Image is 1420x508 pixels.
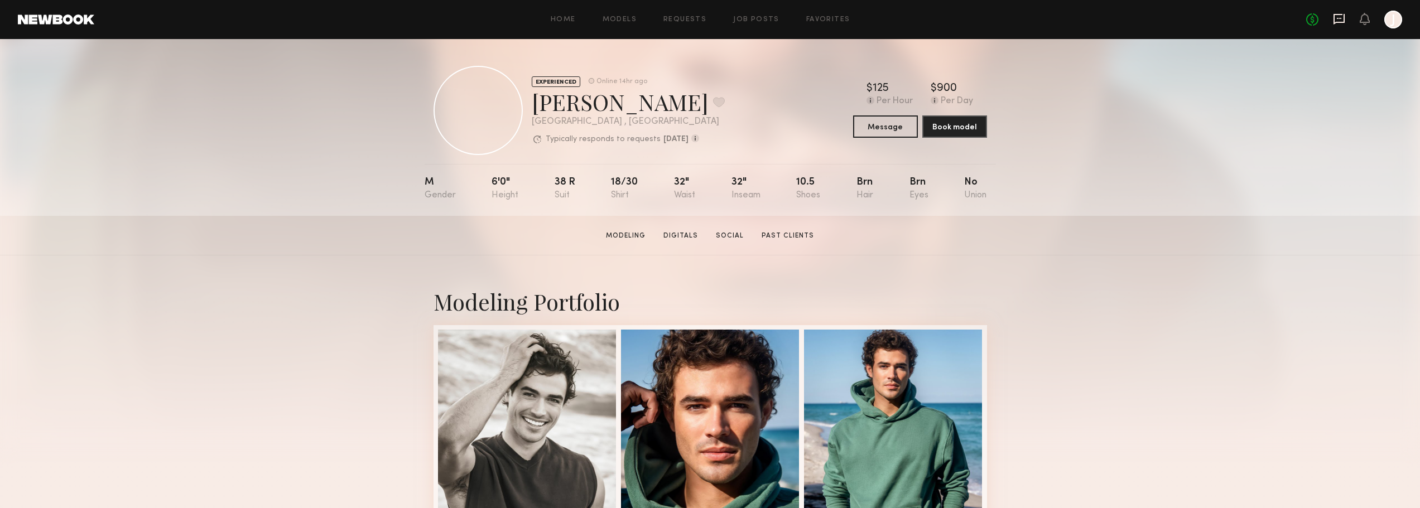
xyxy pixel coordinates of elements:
[873,83,889,94] div: 125
[532,87,725,117] div: [PERSON_NAME]
[492,177,518,200] div: 6'0"
[603,16,637,23] a: Models
[611,177,638,200] div: 18/30
[733,16,779,23] a: Job Posts
[434,287,987,316] div: Modeling Portfolio
[877,96,913,107] div: Per Hour
[659,231,702,241] a: Digitals
[601,231,650,241] a: Modeling
[796,177,820,200] div: 10.5
[922,115,987,138] button: Book model
[941,96,973,107] div: Per Day
[806,16,850,23] a: Favorites
[551,16,576,23] a: Home
[856,177,873,200] div: Brn
[711,231,748,241] a: Social
[555,177,575,200] div: 38 r
[674,177,695,200] div: 32"
[532,117,725,127] div: [GEOGRAPHIC_DATA] , [GEOGRAPHIC_DATA]
[596,78,647,85] div: Online 14hr ago
[663,16,706,23] a: Requests
[853,115,918,138] button: Message
[931,83,937,94] div: $
[532,76,580,87] div: EXPERIENCED
[964,177,986,200] div: No
[663,136,689,143] b: [DATE]
[425,177,456,200] div: M
[757,231,819,241] a: Past Clients
[867,83,873,94] div: $
[937,83,957,94] div: 900
[731,177,760,200] div: 32"
[546,136,661,143] p: Typically responds to requests
[1384,11,1402,28] a: J
[909,177,928,200] div: Brn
